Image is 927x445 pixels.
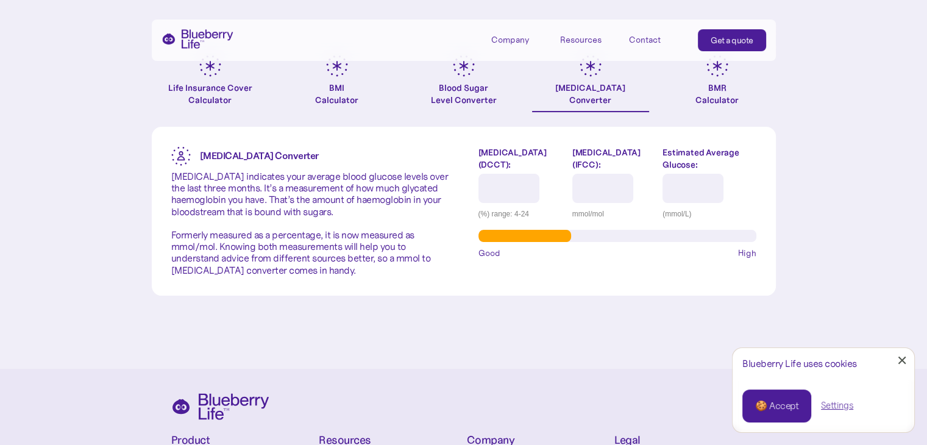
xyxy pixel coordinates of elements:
div: BMI Calculator [315,82,358,106]
div: [MEDICAL_DATA] Converter [555,82,625,106]
span: High [738,247,756,259]
div: Life Insurance Cover Calculator [152,82,269,106]
div: Get a quote [711,34,753,46]
a: Life Insurance Cover Calculator [152,55,269,112]
div: mmol/mol [572,208,653,220]
label: [MEDICAL_DATA] (IFCC): [572,146,653,171]
span: Good [478,247,500,259]
a: home [162,29,233,49]
a: BMRCalculator [659,55,776,112]
div: (mmol/L) [662,208,756,220]
a: Settings [821,399,853,412]
div: Resources [560,35,602,45]
label: [MEDICAL_DATA] (DCCT): [478,146,563,171]
div: Blueberry Life uses cookies [742,358,904,369]
a: Get a quote [698,29,766,51]
p: [MEDICAL_DATA] indicates your average blood glucose levels over the last three months. It’s a mea... [171,171,449,276]
a: [MEDICAL_DATA]Converter [532,55,649,112]
div: Blood Sugar Level Converter [431,82,497,106]
a: 🍪 Accept [742,390,811,422]
div: Company [491,29,546,49]
a: Close Cookie Popup [890,348,914,372]
a: Blood SugarLevel Converter [405,55,522,112]
strong: [MEDICAL_DATA] Converter [200,149,319,162]
div: (%) range: 4-24 [478,208,563,220]
a: BMICalculator [279,55,396,112]
div: BMR Calculator [695,82,739,106]
div: Resources [560,29,615,49]
label: Estimated Average Glucose: [662,146,756,171]
a: Contact [629,29,684,49]
div: Contact [629,35,661,45]
div: 🍪 Accept [755,399,798,413]
div: Close Cookie Popup [902,360,903,361]
div: Company [491,35,529,45]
